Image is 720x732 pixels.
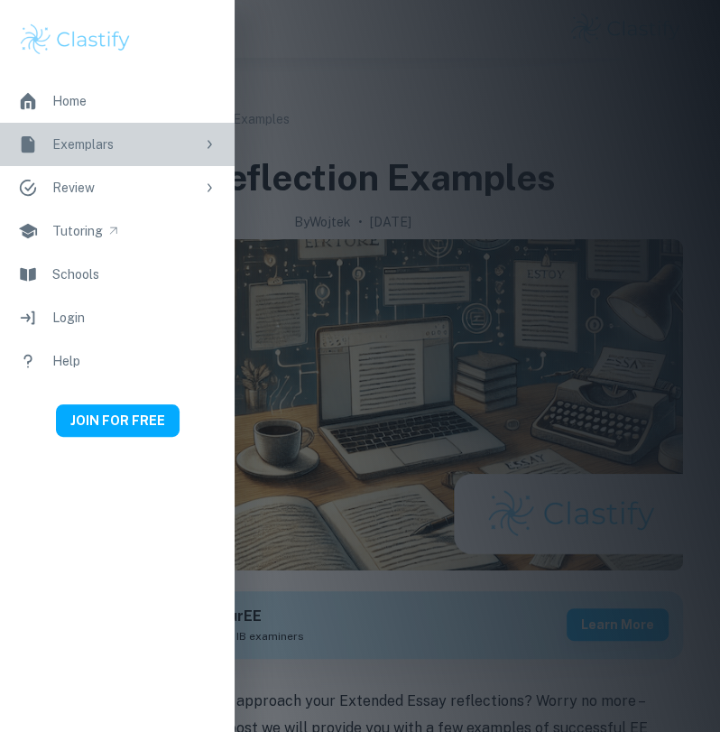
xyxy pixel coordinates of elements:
[52,264,99,284] div: Schools
[52,178,195,198] div: Review
[52,221,103,241] div: Tutoring
[52,134,195,154] div: Exemplars
[52,91,87,111] div: Home
[52,308,85,328] div: Login
[56,404,180,437] button: JOIN FOR FREE
[52,351,80,371] div: Help
[18,22,133,58] img: Clastify logo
